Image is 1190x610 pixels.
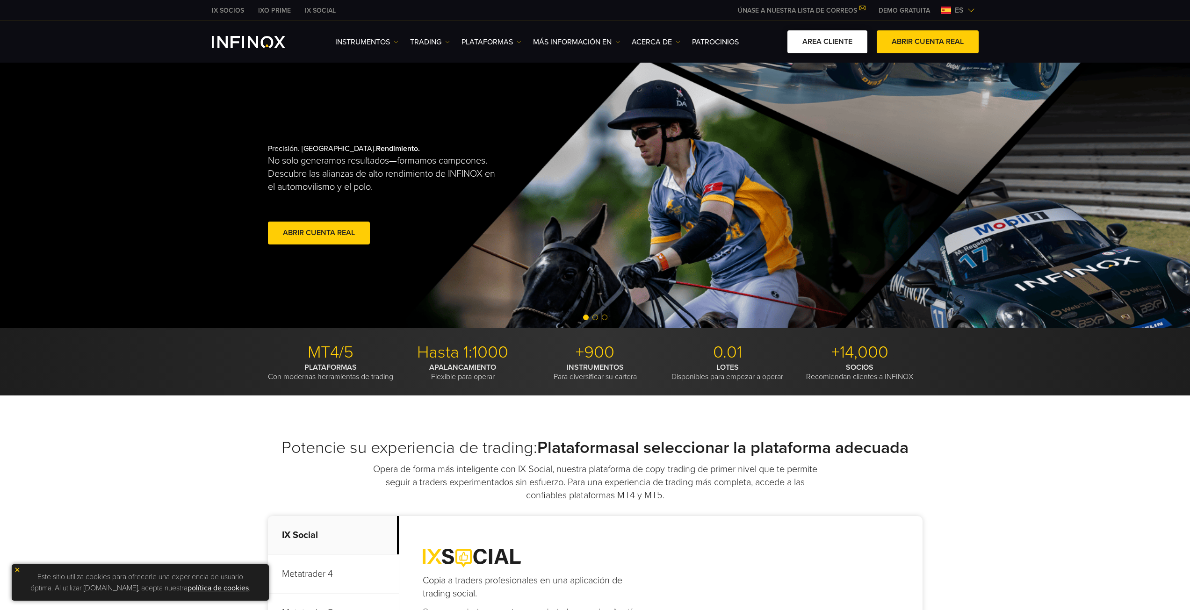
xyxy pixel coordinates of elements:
[376,144,420,153] strong: Rendimiento.
[602,315,607,320] span: Go to slide 3
[877,30,979,53] a: ABRIR CUENTA REAL
[537,438,909,458] strong: Plataformasal seleccionar la plataforma adecuada
[268,438,923,458] h2: Potencie su experiencia de trading:
[304,363,357,372] strong: PLATAFORMAS
[665,363,790,381] p: Disponibles para empezar a operar
[665,342,790,363] p: 0.01
[14,567,21,573] img: yellow close icon
[335,36,398,48] a: Instrumentos
[462,36,521,48] a: PLATAFORMAS
[632,36,680,48] a: ACERCA DE
[872,6,937,15] a: INFINOX MENU
[423,574,646,600] h4: Copia a traders profesionales en una aplicación de trading social.
[410,36,450,48] a: TRADING
[533,36,620,48] a: Más información en
[797,363,923,381] p: Recomiendan clientes a INFINOX
[400,363,526,381] p: Flexible para operar
[251,6,298,15] a: INFINOX
[268,222,370,244] a: Abrir cuenta real
[268,129,563,262] div: Precisión. [GEOGRAPHIC_DATA].
[268,516,399,555] p: IX Social
[368,463,822,502] p: Opera de forma más inteligente con IX Social, nuestra plataforma de copy-trading de primer nivel ...
[268,363,393,381] p: Con modernas herramientas de trading
[846,363,873,372] strong: SOCIOS
[797,342,923,363] p: +14,000
[951,5,967,16] span: es
[716,363,739,372] strong: LOTES
[533,342,658,363] p: +900
[268,342,393,363] p: MT4/5
[16,569,264,596] p: Este sitio utiliza cookies para ofrecerle una experiencia de usuario óptima. Al utilizar [DOMAIN_...
[429,363,496,372] strong: APALANCAMIENTO
[188,583,249,593] a: política de cookies
[583,315,589,320] span: Go to slide 1
[268,555,399,594] p: Metatrader 4
[592,315,598,320] span: Go to slide 2
[787,30,867,53] a: AREA CLIENTE
[205,6,251,15] a: INFINOX
[567,363,624,372] strong: INSTRUMENTOS
[400,342,526,363] p: Hasta 1:1000
[731,7,872,14] a: ÚNASE A NUESTRA LISTA DE CORREOS
[212,36,307,48] a: INFINOX Logo
[298,6,343,15] a: INFINOX
[692,36,739,48] a: Patrocinios
[268,154,504,194] p: No solo generamos resultados—formamos campeones. Descubre las alianzas de alto rendimiento de INF...
[533,363,658,381] p: Para diversificar su cartera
